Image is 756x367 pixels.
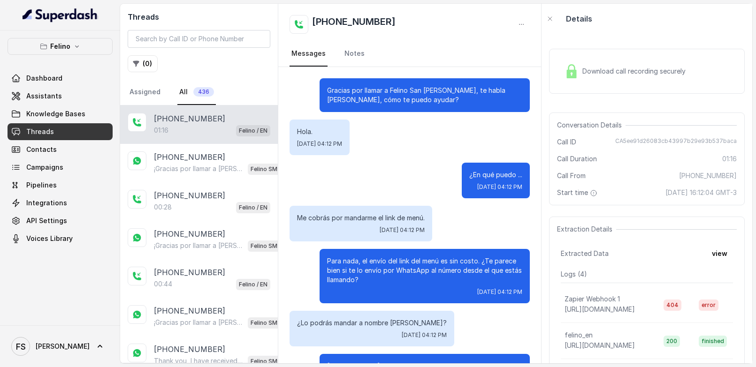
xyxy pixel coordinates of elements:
p: Felino / EN [239,126,267,135]
p: ¡Gracias por llamar a [PERSON_NAME]! Para menú, reservas, direcciones u otras opciones, tocá el b... [154,241,244,250]
span: Call Duration [557,154,597,164]
p: [PHONE_NUMBER] [154,151,225,163]
span: Call ID [557,137,576,147]
a: Dashboard [8,70,113,87]
span: CA5ee91d26083cb43997b29e93b537baca [615,137,737,147]
span: [PERSON_NAME] [36,342,90,351]
p: 00:44 [154,279,172,289]
p: Logs ( 4 ) [561,270,733,279]
span: Pipelines [26,180,57,190]
span: [DATE] 04:12 PM [297,140,342,148]
span: Conversation Details [557,120,626,130]
p: Details [566,13,592,24]
p: Felino SMS Whatsapp [251,318,288,328]
p: Felino / EN [239,280,267,289]
p: [PHONE_NUMBER] [154,267,225,278]
input: Search by Call ID or Phone Number [128,30,270,48]
p: 00:28 [154,202,172,212]
p: Thank you, I have received the image. [154,356,244,366]
span: Download call recording securely [582,67,689,76]
p: Para nada, el envío del link del menú es sin costo. ¿Te parece bien si te lo envío por WhatsApp a... [327,256,522,285]
span: Threads [26,127,54,136]
a: Knowledge Bases [8,105,113,122]
p: Felino SMS Whatsapp [251,357,288,366]
a: Campaigns [8,159,113,176]
a: Voices Library [8,230,113,247]
a: Pipelines [8,177,113,194]
span: [URL][DOMAIN_NAME] [565,305,635,313]
span: Extraction Details [557,225,616,234]
span: [DATE] 16:12:04 GMT-3 [665,188,737,197]
p: Felino SMS Whatsapp [251,165,288,174]
p: [PHONE_NUMBER] [154,305,225,316]
p: ¿Lo podrás mandar a nombre [PERSON_NAME]? [297,318,447,328]
a: Assistants [8,88,113,105]
p: felino_en [565,330,593,340]
span: Extracted Data [561,249,609,258]
p: 01:16 [154,126,168,135]
p: [PHONE_NUMBER] [154,190,225,201]
a: Notes [343,41,367,67]
span: 01:16 [722,154,737,164]
span: Integrations [26,198,67,208]
button: (0) [128,55,158,72]
nav: Tabs [128,80,270,105]
span: 436 [193,87,214,97]
span: Call From [557,171,586,180]
span: finished [699,336,727,347]
span: [DATE] 04:12 PM [477,183,522,191]
span: API Settings [26,216,67,225]
a: [PERSON_NAME] [8,333,113,360]
span: Voices Library [26,234,73,243]
a: Messages [290,41,328,67]
p: ¡Gracias por llamar a [PERSON_NAME]! Para menú, reservas, direcciones u otras opciones, tocá el b... [154,318,244,327]
span: Dashboard [26,74,62,83]
a: API Settings [8,212,113,229]
span: [DATE] 04:12 PM [380,226,425,234]
p: Felino / EN [239,203,267,212]
p: Me cobrás por mandarme el link de menú. [297,213,425,223]
button: view [706,245,733,262]
p: ¿En qué puedo ... [469,170,522,180]
h2: [PHONE_NUMBER] [312,15,396,34]
a: Assigned [128,80,162,105]
span: [DATE] 04:12 PM [402,331,447,339]
img: light.svg [23,7,98,22]
p: Gracias por llamar a Felino San [PERSON_NAME], te habla [PERSON_NAME], cómo te puedo ayudar? [327,86,522,105]
a: Threads [8,123,113,140]
span: 404 [664,300,681,311]
p: Zapier Webhook 1 [565,294,620,304]
span: error [699,300,718,311]
span: [URL][DOMAIN_NAME] [565,341,635,349]
span: [DATE] 04:12 PM [477,288,522,296]
p: [PHONE_NUMBER] [154,113,225,124]
p: Felino SMS Whatsapp [251,241,288,251]
a: All436 [177,80,216,105]
span: Assistants [26,91,62,101]
span: 200 [664,336,680,347]
text: FS [16,342,26,352]
p: ¡Gracias por llamar a [PERSON_NAME]! Para menú, reservas, direcciones u otras opciones, tocá el b... [154,164,244,173]
span: Campaigns [26,163,63,172]
p: Felino [50,41,70,52]
span: Contacts [26,145,57,154]
a: Integrations [8,195,113,211]
a: Contacts [8,141,113,158]
p: [PHONE_NUMBER] [154,344,225,355]
img: Lock Icon [565,64,579,78]
nav: Tabs [290,41,530,67]
span: [PHONE_NUMBER] [679,171,737,180]
span: Knowledge Bases [26,109,85,119]
p: Hola. [297,127,342,136]
h2: Threads [128,11,270,22]
p: [PHONE_NUMBER] [154,228,225,240]
button: Felino [8,38,113,55]
span: Start time [557,188,599,197]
